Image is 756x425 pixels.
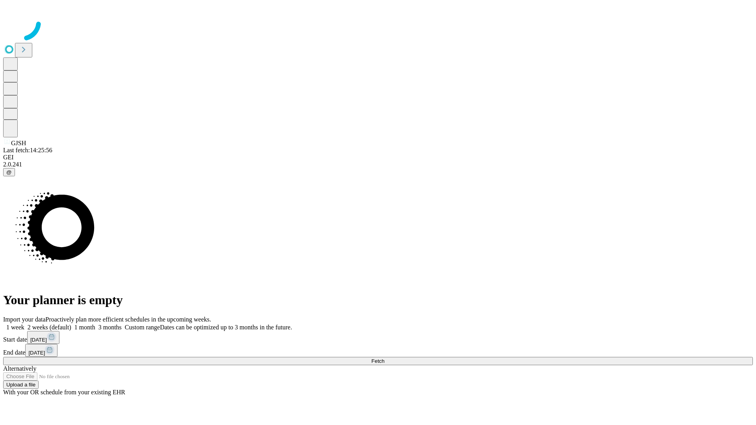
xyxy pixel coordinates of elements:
[3,154,753,161] div: GEI
[30,337,47,343] span: [DATE]
[3,168,15,176] button: @
[3,161,753,168] div: 2.0.241
[6,324,24,331] span: 1 week
[3,293,753,307] h1: Your planner is empty
[3,365,36,372] span: Alternatively
[3,381,39,389] button: Upload a file
[3,357,753,365] button: Fetch
[3,316,46,323] span: Import your data
[98,324,122,331] span: 3 months
[28,324,71,331] span: 2 weeks (default)
[6,169,12,175] span: @
[160,324,292,331] span: Dates can be optimized up to 3 months in the future.
[27,331,59,344] button: [DATE]
[371,358,384,364] span: Fetch
[28,350,45,356] span: [DATE]
[125,324,160,331] span: Custom range
[11,140,26,146] span: GJSH
[3,344,753,357] div: End date
[3,389,125,395] span: With your OR schedule from your existing EHR
[46,316,211,323] span: Proactively plan more efficient schedules in the upcoming weeks.
[3,331,753,344] div: Start date
[25,344,57,357] button: [DATE]
[3,147,52,153] span: Last fetch: 14:25:56
[74,324,95,331] span: 1 month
